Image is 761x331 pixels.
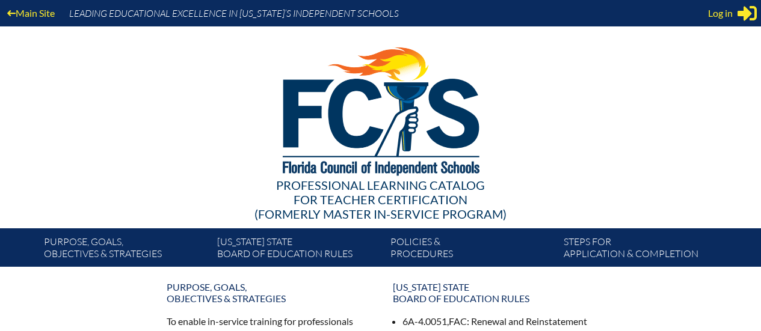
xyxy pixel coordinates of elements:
span: FAC [449,315,467,327]
a: Purpose, goals,objectives & strategies [159,276,376,309]
span: Log in [708,6,733,20]
a: [US_STATE] StateBoard of Education rules [386,276,602,309]
span: for Teacher Certification [294,192,467,207]
img: FCISlogo221.eps [256,26,505,190]
a: Steps forapplication & completion [559,233,732,267]
a: Policies &Procedures [386,233,559,267]
svg: Sign in or register [738,4,757,23]
a: Purpose, goals,objectives & strategies [39,233,212,267]
a: Main Site [2,5,60,21]
div: Professional Learning Catalog (formerly Master In-service Program) [34,178,727,221]
a: [US_STATE] StateBoard of Education rules [212,233,386,267]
